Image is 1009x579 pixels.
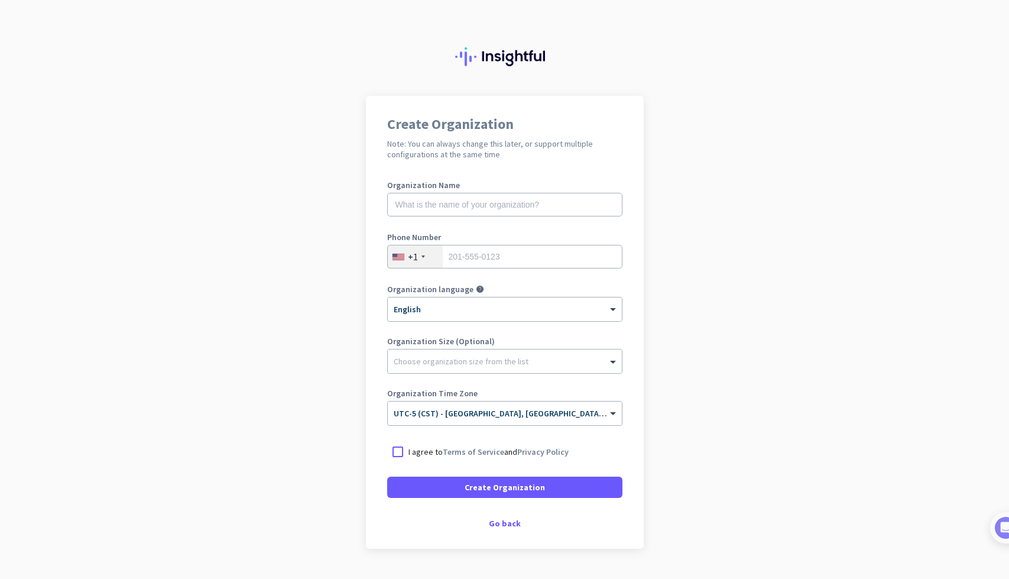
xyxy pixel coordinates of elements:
label: Organization Time Zone [387,389,622,397]
img: Insightful [455,47,554,66]
span: Create Organization [465,481,545,493]
div: Go back [387,519,622,528]
div: +1 [408,251,418,263]
input: What is the name of your organization? [387,193,622,216]
a: Privacy Policy [517,447,569,457]
input: 201-555-0123 [387,245,622,269]
p: I agree to and [408,446,569,458]
a: Terms of Service [443,447,504,457]
h2: Note: You can always change this later, or support multiple configurations at the same time [387,138,622,160]
label: Phone Number [387,233,622,241]
label: Organization language [387,285,473,293]
label: Organization Size (Optional) [387,337,622,345]
label: Organization Name [387,181,622,189]
i: help [476,285,484,293]
h1: Create Organization [387,117,622,131]
button: Create Organization [387,477,622,498]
